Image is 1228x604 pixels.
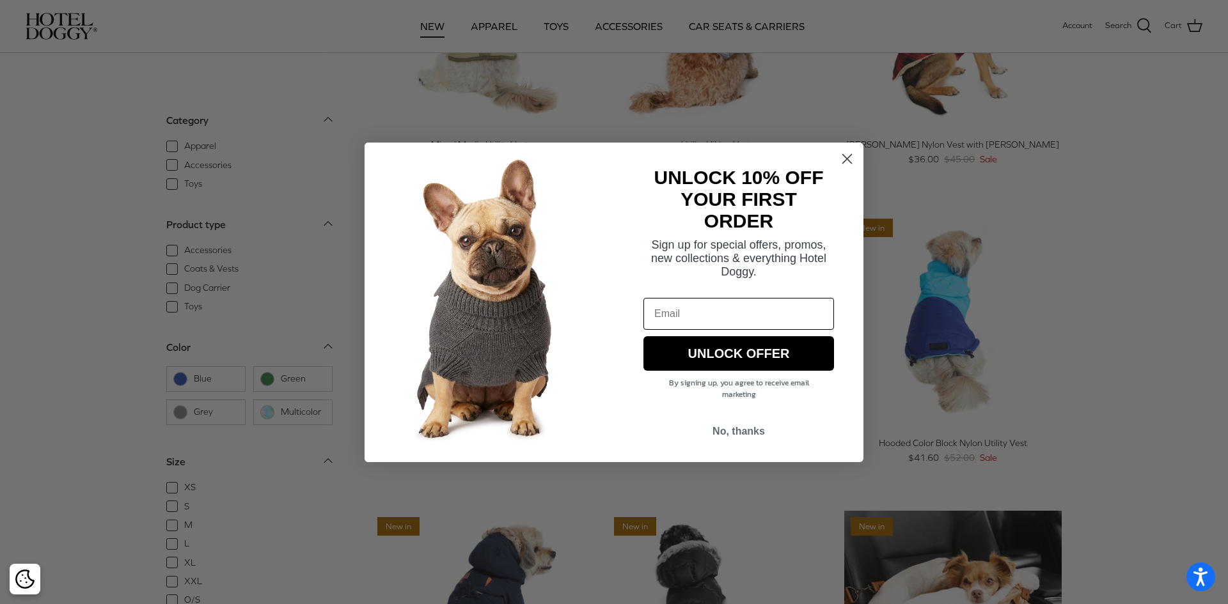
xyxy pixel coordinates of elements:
[654,167,823,231] strong: UNLOCK 10% OFF YOUR FIRST ORDER
[669,377,809,400] span: By signing up, you agree to receive email marketing
[13,568,36,591] button: Cookie policy
[643,298,834,330] input: Email
[15,569,35,589] img: Cookie policy
[836,148,858,170] button: Close dialog
[10,564,40,594] div: Cookie policy
[651,238,826,278] span: Sign up for special offers, promos, new collections & everything Hotel Doggy.
[643,336,834,371] button: UNLOCK OFFER
[643,419,834,444] button: No, thanks
[365,143,614,462] img: 7cf315d2-500c-4d0a-a8b4-098d5756016d.jpeg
